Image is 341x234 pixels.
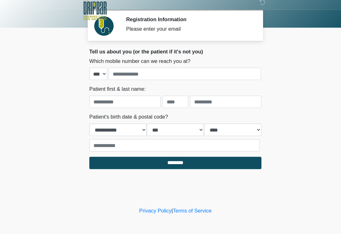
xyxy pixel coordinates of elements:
[123,31,245,38] div: Please enter your email
[135,208,167,214] a: Privacy Policy
[168,208,206,214] a: Terms of Service
[167,208,168,214] a: |
[87,89,141,97] label: Patient first & last name:
[81,5,104,26] img: The DRIPBaR - The Strand at Huebner Oaks Logo
[92,22,111,41] img: Agent Avatar
[87,62,185,70] label: Which mobile number can we reach you at?
[87,53,254,59] h2: Tell us about you (or the patient if it's not you)
[87,116,163,124] label: Patient's birth date & postal code?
